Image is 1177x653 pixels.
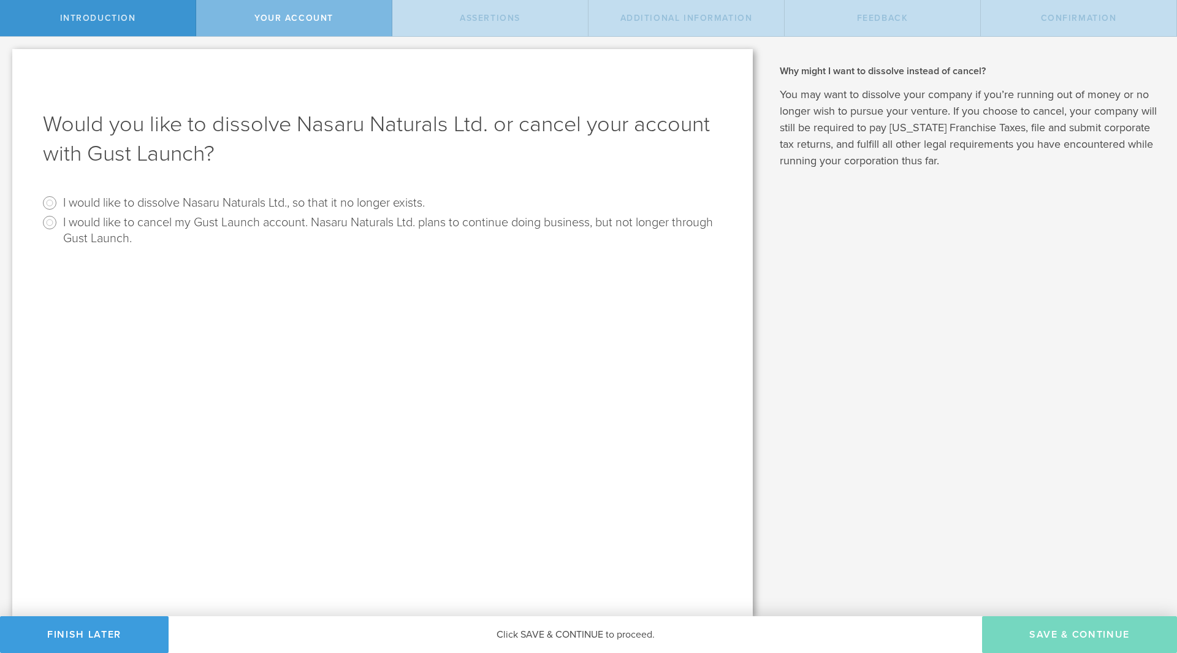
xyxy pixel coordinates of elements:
[620,13,753,23] span: Additional Information
[780,86,1159,169] p: You may want to dissolve your company if you’re running out of money or no longer wish to pursue ...
[460,13,520,23] span: Assertions
[780,64,1159,78] h2: Why might I want to dissolve instead of cancel?
[254,13,333,23] span: Your Account
[982,616,1177,653] button: Save & Continue
[1041,13,1117,23] span: Confirmation
[857,13,908,23] span: Feedback
[43,110,722,169] h1: Would you like to dissolve Nasaru Naturals Ltd. or cancel your account with Gust Launch?
[169,616,982,653] div: Click SAVE & CONTINUE to proceed.
[60,13,136,23] span: Introduction
[63,193,425,211] label: I would like to dissolve Nasaru Naturals Ltd., so that it no longer exists.
[63,213,719,246] label: I would like to cancel my Gust Launch account. Nasaru Naturals Ltd. plans to continue doing busin...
